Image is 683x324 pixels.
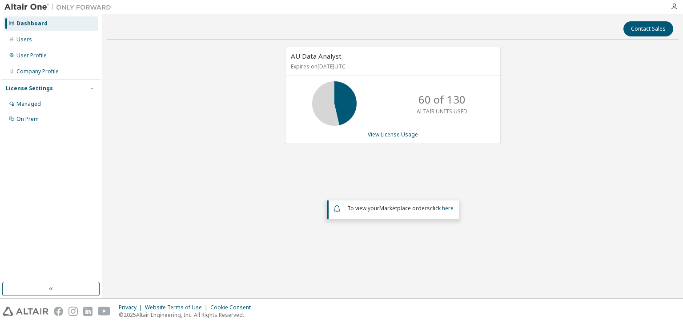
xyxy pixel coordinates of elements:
p: © 2025 Altair Engineering, Inc. All Rights Reserved. [119,311,256,319]
img: linkedin.svg [83,307,92,316]
p: ALTAIR UNITS USED [417,108,467,115]
div: On Prem [16,116,39,123]
div: User Profile [16,52,47,59]
div: Dashboard [16,20,48,27]
span: AU Data Analyst [291,52,341,60]
img: instagram.svg [68,307,78,316]
img: altair_logo.svg [3,307,48,316]
p: Expires on [DATE] UTC [291,63,493,70]
div: Users [16,36,32,43]
span: To view your click [347,204,454,212]
div: Managed [16,100,41,108]
div: Cookie Consent [210,304,256,311]
div: License Settings [6,85,53,92]
em: Marketplace orders [379,204,430,212]
img: youtube.svg [98,307,111,316]
button: Contact Sales [623,21,673,36]
p: 60 of 130 [418,92,466,107]
img: Altair One [4,3,116,12]
a: here [442,204,454,212]
div: Company Profile [16,68,59,75]
div: Privacy [119,304,145,311]
a: View License Usage [368,131,418,138]
img: facebook.svg [54,307,63,316]
div: Website Terms of Use [145,304,210,311]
